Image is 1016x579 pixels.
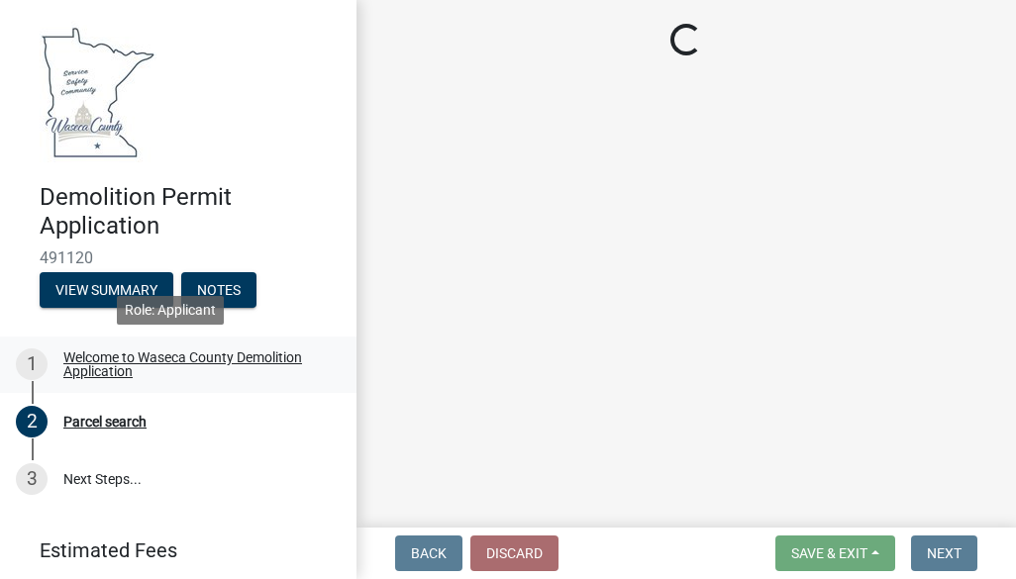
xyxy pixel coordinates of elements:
span: Save & Exit [791,545,867,561]
span: Back [411,545,447,561]
span: Next [927,545,962,561]
div: 1 [16,348,48,380]
span: 491120 [40,248,317,267]
wm-modal-confirm: Summary [40,283,173,299]
div: Role: Applicant [117,296,224,325]
button: Next [911,535,977,571]
h4: Demolition Permit Application [40,183,341,241]
div: 2 [16,406,48,437]
button: View Summary [40,272,173,308]
div: Welcome to Waseca County Demolition Application [63,350,325,378]
button: Discard [470,535,559,571]
div: Parcel search [63,415,147,429]
a: Estimated Fees [16,531,325,570]
img: Waseca County, Minnesota [40,21,156,162]
button: Notes [181,272,256,308]
div: 3 [16,463,48,495]
button: Back [395,535,462,571]
button: Save & Exit [775,535,895,571]
wm-modal-confirm: Notes [181,283,256,299]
